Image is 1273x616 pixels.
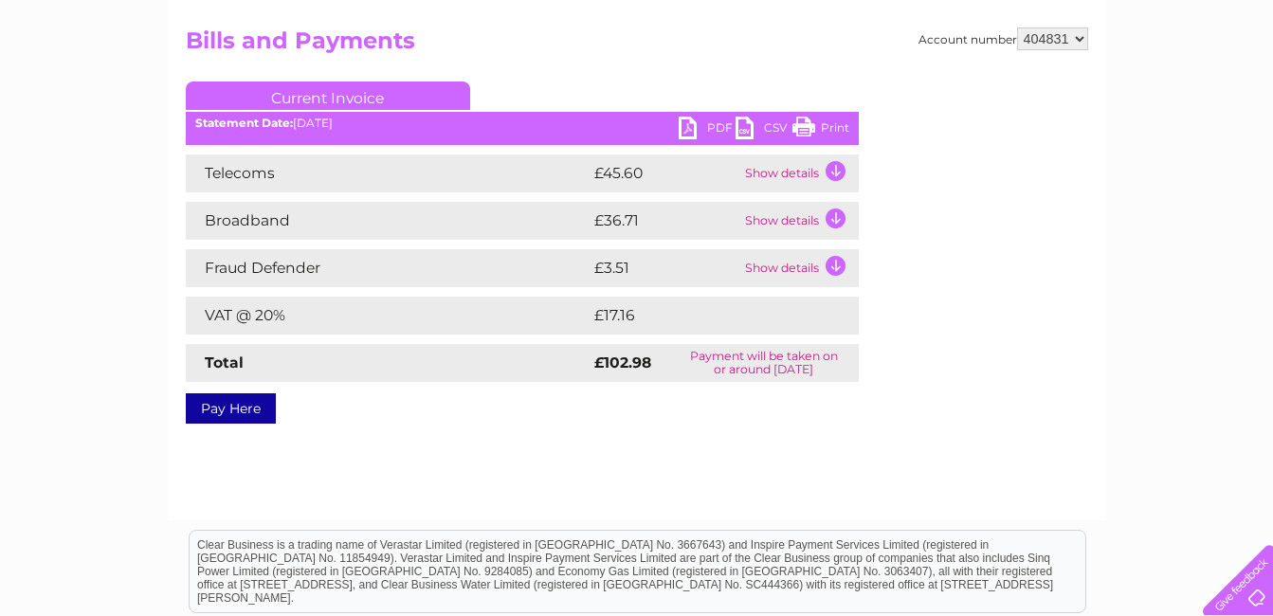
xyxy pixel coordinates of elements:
a: Contact [1147,81,1193,95]
td: Fraud Defender [186,249,590,287]
td: £3.51 [590,249,740,287]
a: Water [939,81,975,95]
td: £36.71 [590,202,740,240]
td: Broadband [186,202,590,240]
h2: Bills and Payments [186,27,1088,63]
strong: £102.98 [594,353,651,371]
a: Current Invoice [186,82,470,110]
td: Show details [740,249,859,287]
div: [DATE] [186,117,859,130]
strong: Total [205,353,244,371]
td: Telecoms [186,154,590,192]
div: Clear Business is a trading name of Verastar Limited (registered in [GEOGRAPHIC_DATA] No. 3667643... [190,10,1085,92]
td: £17.16 [590,297,816,335]
td: Show details [740,154,859,192]
a: PDF [679,117,736,144]
div: Account number [918,27,1088,50]
a: 0333 014 3131 [916,9,1046,33]
td: Payment will be taken on or around [DATE] [669,344,859,382]
td: £45.60 [590,154,740,192]
a: Energy [987,81,1028,95]
td: VAT @ 20% [186,297,590,335]
a: Pay Here [186,393,276,424]
img: logo.png [45,49,141,107]
a: Telecoms [1040,81,1097,95]
a: Log out [1210,81,1255,95]
a: CSV [736,117,792,144]
td: Show details [740,202,859,240]
a: Blog [1108,81,1136,95]
a: Print [792,117,849,144]
b: Statement Date: [195,116,293,130]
